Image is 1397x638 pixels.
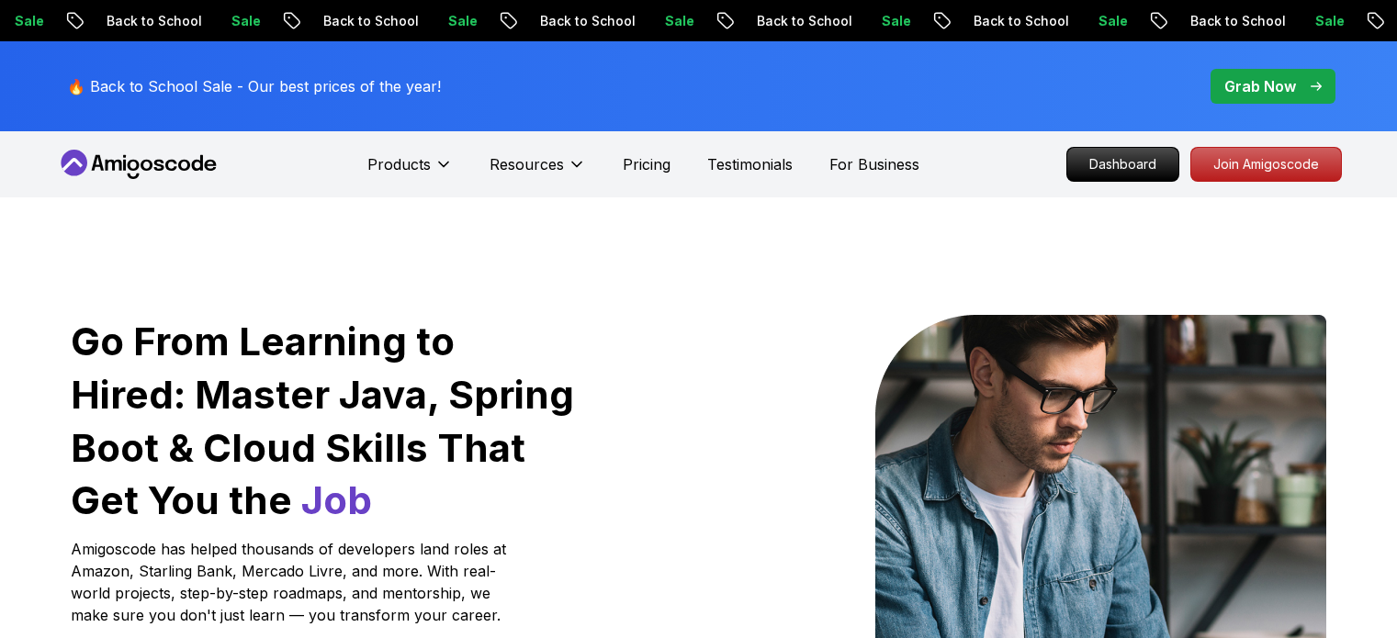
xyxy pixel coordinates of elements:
p: Back to School [1173,12,1298,30]
p: Grab Now [1224,75,1296,97]
a: Pricing [623,153,670,175]
p: Sale [1081,12,1140,30]
button: Resources [490,153,586,190]
p: Back to School [956,12,1081,30]
p: Back to School [739,12,864,30]
p: Resources [490,153,564,175]
p: Back to School [89,12,214,30]
p: Back to School [523,12,648,30]
p: Join Amigoscode [1191,148,1341,181]
p: Amigoscode has helped thousands of developers land roles at Amazon, Starling Bank, Mercado Livre,... [71,538,512,626]
p: Dashboard [1067,148,1178,181]
button: Products [367,153,453,190]
p: 🔥 Back to School Sale - Our best prices of the year! [67,75,441,97]
h1: Go From Learning to Hired: Master Java, Spring Boot & Cloud Skills That Get You the [71,315,577,527]
a: For Business [829,153,919,175]
a: Dashboard [1066,147,1179,182]
p: Sale [1298,12,1357,30]
p: Sale [431,12,490,30]
p: Sale [214,12,273,30]
a: Testimonials [707,153,793,175]
a: Join Amigoscode [1190,147,1342,182]
p: Products [367,153,431,175]
p: Sale [864,12,923,30]
span: Job [301,476,372,523]
p: Back to School [306,12,431,30]
p: Sale [648,12,706,30]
